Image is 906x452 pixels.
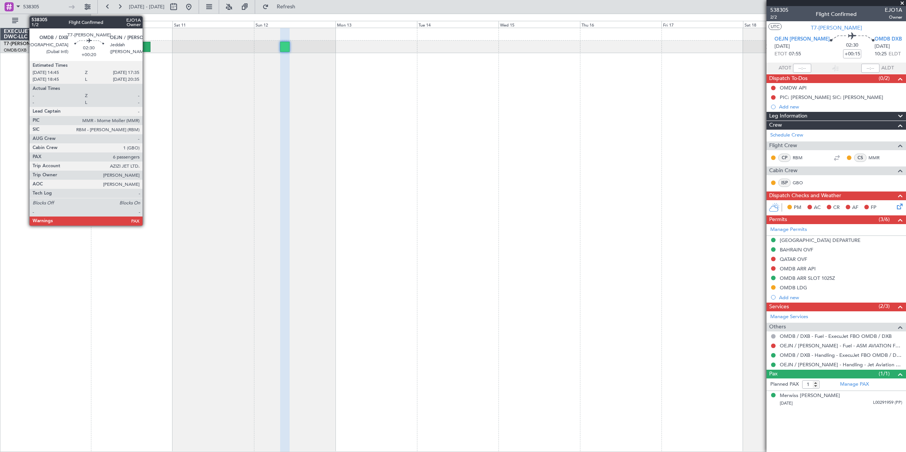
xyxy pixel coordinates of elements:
[789,50,801,58] span: 07:55
[769,74,807,83] span: Dispatch To-Dos
[780,237,861,243] div: [GEOGRAPHIC_DATA] DEPARTURE
[780,256,807,262] div: QATAR OVF
[780,333,892,339] a: OMDB / DXB - Fuel - ExecuJet FBO OMDB / DXB
[8,15,82,27] button: All Aircraft
[793,179,810,186] a: GBO
[814,204,821,212] span: AC
[769,121,782,130] span: Crew
[780,361,902,368] a: OEJN / [PERSON_NAME] - Handling - Jet Aviation OEJN / [PERSON_NAME]
[879,302,890,310] span: (2/3)
[270,4,302,9] span: Refresh
[661,21,743,28] div: Fri 17
[885,14,902,20] span: Owner
[879,370,890,378] span: (1/1)
[846,42,858,49] span: 02:30
[793,64,811,73] input: --:--
[770,381,799,388] label: Planned PAX
[881,64,894,72] span: ALDT
[889,50,901,58] span: ELDT
[774,36,830,43] span: OEJN [PERSON_NAME]
[129,3,165,10] span: [DATE] - [DATE]
[871,204,876,212] span: FP
[779,294,902,301] div: Add new
[769,166,798,175] span: Cabin Crew
[794,204,801,212] span: PM
[779,104,902,110] div: Add new
[780,342,902,349] a: OEJN / [PERSON_NAME] - Fuel - ASM AVIATION FUEL
[780,85,807,91] div: OMDW API
[4,42,48,46] span: T7-[PERSON_NAME]
[780,275,835,281] div: OMDB ARR SLOT 1025Z
[23,1,67,13] input: Trip Number
[4,47,27,53] a: OMDB/DXB
[879,215,890,223] span: (3/6)
[852,204,858,212] span: AF
[833,204,840,212] span: CR
[770,14,788,20] span: 2/2
[20,18,80,24] span: All Aircraft
[259,1,304,13] button: Refresh
[780,400,793,406] span: [DATE]
[780,246,813,253] div: BAHRAIN OVF
[254,21,335,28] div: Sun 12
[778,154,791,162] div: CP
[875,50,887,58] span: 10:25
[172,21,254,28] div: Sat 11
[770,6,788,14] span: 538305
[498,21,580,28] div: Wed 15
[875,43,890,50] span: [DATE]
[780,94,883,100] div: PIC: [PERSON_NAME] SIC: [PERSON_NAME]
[769,323,786,331] span: Others
[768,23,782,30] button: UTC
[769,141,797,150] span: Flight Crew
[793,154,810,161] a: RBM
[770,226,807,234] a: Manage Permits
[854,154,867,162] div: CS
[779,64,791,72] span: ATOT
[811,24,862,32] span: T7-[PERSON_NAME]
[780,352,902,358] a: OMDB / DXB - Handling - ExecuJet FBO OMDB / DXB
[774,50,787,58] span: ETOT
[580,21,661,28] div: Thu 16
[885,6,902,14] span: EJO1A
[816,10,857,18] div: Flight Confirmed
[778,179,791,187] div: ISP
[769,112,807,121] span: Leg Information
[743,21,824,28] div: Sat 18
[4,42,74,46] a: T7-[PERSON_NAME]Global 6000
[769,370,777,378] span: Pax
[780,265,816,272] div: OMDB ARR API
[875,36,902,43] span: OMDB DXB
[840,381,869,388] a: Manage PAX
[335,21,417,28] div: Mon 13
[780,392,840,400] div: Merwiss [PERSON_NAME]
[868,154,886,161] a: MMR
[770,132,803,139] a: Schedule Crew
[92,15,105,22] div: [DATE]
[417,21,498,28] div: Tue 14
[780,284,807,291] div: OMDB LDG
[769,191,841,200] span: Dispatch Checks and Weather
[769,215,787,224] span: Permits
[769,303,789,311] span: Services
[879,74,890,82] span: (0/2)
[770,313,808,321] a: Manage Services
[774,43,790,50] span: [DATE]
[91,21,172,28] div: Fri 10
[873,400,902,406] span: L00291959 (PP)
